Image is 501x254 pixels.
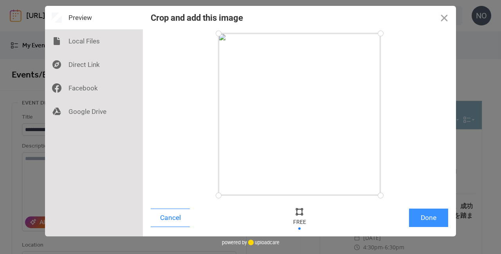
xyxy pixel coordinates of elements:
[151,13,243,23] div: Crop and add this image
[45,100,143,123] div: Google Drive
[45,6,143,29] div: Preview
[45,53,143,76] div: Direct Link
[45,29,143,53] div: Local Files
[151,209,190,227] button: Cancel
[409,209,448,227] button: Done
[247,240,279,245] a: uploadcare
[433,6,456,29] button: Close
[222,236,279,248] div: powered by
[45,76,143,100] div: Facebook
